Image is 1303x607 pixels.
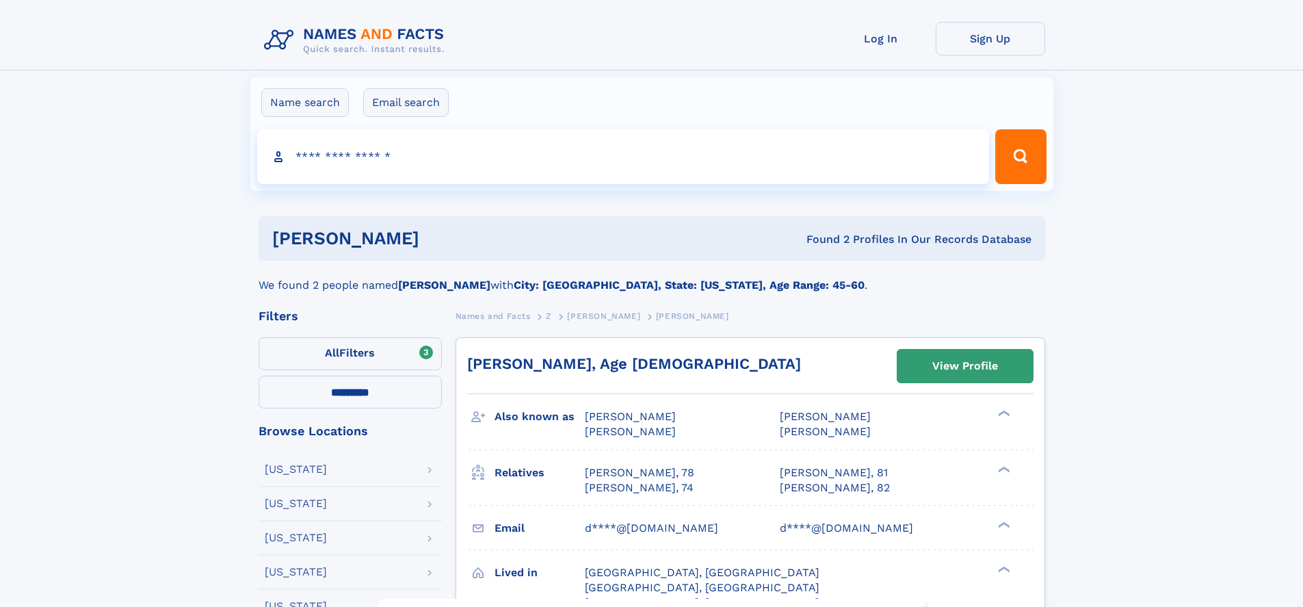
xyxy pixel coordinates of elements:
[897,350,1033,383] a: View Profile
[995,129,1046,184] button: Search Button
[261,88,349,117] label: Name search
[780,410,871,423] span: [PERSON_NAME]
[495,405,585,428] h3: Also known as
[995,409,1011,418] div: ❯
[585,566,819,579] span: [GEOGRAPHIC_DATA], [GEOGRAPHIC_DATA]
[259,310,442,322] div: Filters
[495,461,585,485] h3: Relatives
[585,480,694,495] a: [PERSON_NAME], 74
[780,465,888,480] a: [PERSON_NAME], 81
[495,561,585,584] h3: Lived in
[272,230,613,247] h1: [PERSON_NAME]
[932,350,998,382] div: View Profile
[546,307,552,324] a: Z
[936,22,1045,55] a: Sign Up
[780,480,890,495] a: [PERSON_NAME], 82
[567,307,640,324] a: [PERSON_NAME]
[567,311,640,321] span: [PERSON_NAME]
[265,464,327,475] div: [US_STATE]
[826,22,936,55] a: Log In
[398,279,490,292] b: [PERSON_NAME]
[265,567,327,578] div: [US_STATE]
[495,517,585,540] h3: Email
[259,261,1045,294] div: We found 2 people named with .
[514,279,865,292] b: City: [GEOGRAPHIC_DATA], State: [US_STATE], Age Range: 45-60
[456,307,531,324] a: Names and Facts
[546,311,552,321] span: Z
[257,129,990,184] input: search input
[995,565,1011,573] div: ❯
[325,346,339,359] span: All
[995,465,1011,474] div: ❯
[780,425,871,438] span: [PERSON_NAME]
[585,581,819,594] span: [GEOGRAPHIC_DATA], [GEOGRAPHIC_DATA]
[585,425,676,438] span: [PERSON_NAME]
[265,532,327,543] div: [US_STATE]
[585,465,694,480] a: [PERSON_NAME], 78
[613,232,1031,247] div: Found 2 Profiles In Our Records Database
[467,355,801,372] a: [PERSON_NAME], Age [DEMOGRAPHIC_DATA]
[363,88,449,117] label: Email search
[656,311,729,321] span: [PERSON_NAME]
[995,520,1011,529] div: ❯
[259,22,456,59] img: Logo Names and Facts
[259,337,442,370] label: Filters
[585,410,676,423] span: [PERSON_NAME]
[265,498,327,509] div: [US_STATE]
[259,425,442,437] div: Browse Locations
